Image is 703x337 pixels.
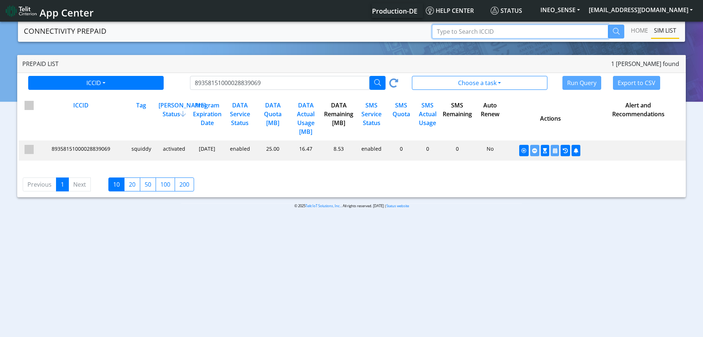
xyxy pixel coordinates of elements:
[36,101,124,136] div: ICCID
[354,145,387,156] div: enabled
[6,3,93,19] a: App Center
[108,177,124,191] label: 10
[473,101,506,136] div: Auto Renew
[562,76,601,90] button: Run Query
[354,101,387,136] div: SMS Service Status
[440,145,473,156] div: 0
[414,101,440,136] div: SMS Actual Usage
[40,6,94,19] span: App Center
[440,101,473,136] div: SMS Remaining
[223,101,256,136] div: DATA Service Status
[488,3,536,18] a: Status
[372,3,417,18] a: Your current platform instance
[157,101,190,136] div: [PERSON_NAME] Status
[536,3,584,17] button: INEO_SENSE
[28,76,164,90] button: ICCID
[256,145,289,156] div: 25.00
[52,145,110,152] span: 89358151000028839069
[22,60,59,68] span: Prepaid List
[190,145,223,156] div: [DATE]
[256,101,289,136] div: DATA Quota [MB]
[56,177,69,191] a: 1
[24,24,107,39] a: CONNECTIVITY PREPAID
[124,101,157,136] div: Tag
[491,7,499,15] img: status.svg
[175,177,194,191] label: 200
[223,145,256,156] div: enabled
[372,7,417,15] span: Production-DE
[124,177,140,191] label: 20
[157,145,190,156] div: activated
[491,7,522,15] span: Status
[584,3,697,17] button: [EMAIL_ADDRESS][DOMAIN_NAME]
[613,76,660,90] button: Export to CSV
[387,145,414,156] div: 0
[423,3,488,18] a: Help center
[432,25,608,39] input: Type to Search ICCID
[473,145,506,156] div: No
[140,177,156,191] label: 50
[651,23,679,38] a: SIM LIST
[321,145,354,156] div: 8.53
[412,76,547,90] button: Choose a task
[611,59,679,68] span: 1 [PERSON_NAME] found
[190,101,223,136] div: Program Expiration Date
[628,23,651,38] a: Home
[506,101,594,136] div: Actions
[387,101,414,136] div: SMS Quota
[156,177,175,191] label: 100
[131,145,151,152] span: squiddy
[6,5,37,17] img: logo-telit-cinterion-gw-new.png
[414,145,440,156] div: 0
[289,101,321,136] div: DATA Actual Usage [MB]
[305,204,341,208] a: Telit IoT Solutions, Inc.
[386,204,409,208] a: Status website
[426,7,434,15] img: knowledge.svg
[321,101,354,136] div: DATA Remaining [MB]
[594,101,681,136] div: Alert and Recommendations
[426,7,474,15] span: Help center
[190,76,370,90] input: Type to Search ICCID/Tag
[289,145,321,156] div: 16.47
[181,203,522,209] p: © 2025 . All rights reserved. [DATE] |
